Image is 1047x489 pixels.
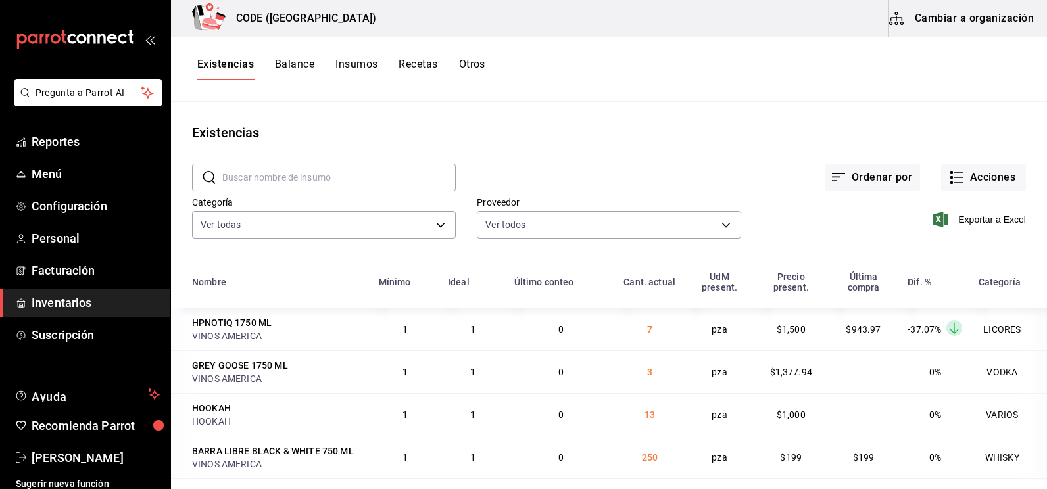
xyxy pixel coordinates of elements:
[32,197,160,215] span: Configuración
[685,436,755,478] td: pza
[780,452,802,463] span: $199
[979,277,1021,287] div: Categoría
[770,367,812,377] span: $1,377.94
[459,58,485,80] button: Otros
[685,393,755,436] td: pza
[32,417,160,434] span: Recomienda Parrot
[32,449,160,467] span: [PERSON_NAME]
[853,452,875,463] span: $199
[825,164,920,191] button: Ordenar por
[32,133,160,151] span: Reportes
[192,123,259,143] div: Existencias
[145,34,155,45] button: open_drawer_menu
[192,444,354,457] div: BARRA LIBRE BLACK & WHITE 750 ML
[192,372,363,385] div: VINOS AMERICA
[32,294,160,312] span: Inventarios
[777,409,806,420] span: $1,000
[379,277,411,287] div: Mínimo
[558,324,564,335] span: 0
[485,218,525,231] span: Ver todos
[192,402,231,415] div: HOOKAH
[32,262,160,279] span: Facturación
[197,58,254,80] button: Existencias
[275,58,314,80] button: Balance
[642,452,658,463] span: 250
[846,324,881,335] span: $943.97
[448,277,470,287] div: Ideal
[693,271,747,292] div: UdM present.
[514,277,574,287] div: Último conteo
[192,329,363,342] div: VINOS AMERICA
[32,229,160,247] span: Personal
[936,212,1026,227] button: Exportar a Excel
[32,326,160,344] span: Suscripción
[32,165,160,183] span: Menú
[192,198,456,207] label: Categoría
[971,393,1047,436] td: VARIOS
[777,324,806,335] span: $1,500
[222,164,456,191] input: Buscar nombre de insumo
[192,359,288,372] div: GREY GOOSE 1750 ML
[558,452,564,463] span: 0
[908,277,931,287] div: Dif. %
[477,198,741,207] label: Proveedor
[971,436,1047,478] td: WHISKY
[645,409,655,420] span: 13
[685,350,755,393] td: pza
[685,308,755,350] td: pza
[558,367,564,377] span: 0
[647,324,652,335] span: 7
[226,11,376,26] h3: CODE ([GEOGRAPHIC_DATA])
[197,58,485,80] div: navigation tabs
[335,58,377,80] button: Insumos
[623,277,675,287] div: Cant. actual
[192,316,272,329] div: HPNOTIQ 1750 ML
[192,415,363,428] div: HOOKAH
[835,271,892,292] div: Última compra
[908,324,941,335] span: -37.07%
[941,164,1026,191] button: Acciones
[9,95,162,109] a: Pregunta a Parrot AI
[192,457,363,471] div: VINOS AMERICA
[470,324,475,335] span: 1
[558,409,564,420] span: 0
[14,79,162,106] button: Pregunta a Parrot AI
[929,409,941,420] span: 0%
[36,86,141,100] span: Pregunta a Parrot AI
[192,277,226,287] div: Nombre
[929,367,941,377] span: 0%
[399,58,437,80] button: Recetas
[971,308,1047,350] td: LICORES
[647,367,652,377] span: 3
[32,386,143,402] span: Ayuda
[402,409,408,420] span: 1
[402,324,408,335] span: 1
[201,218,241,231] span: Ver todas
[971,350,1047,393] td: VODKA
[402,452,408,463] span: 1
[470,452,475,463] span: 1
[402,367,408,377] span: 1
[470,367,475,377] span: 1
[470,409,475,420] span: 1
[929,452,941,463] span: 0%
[763,271,819,292] div: Precio present.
